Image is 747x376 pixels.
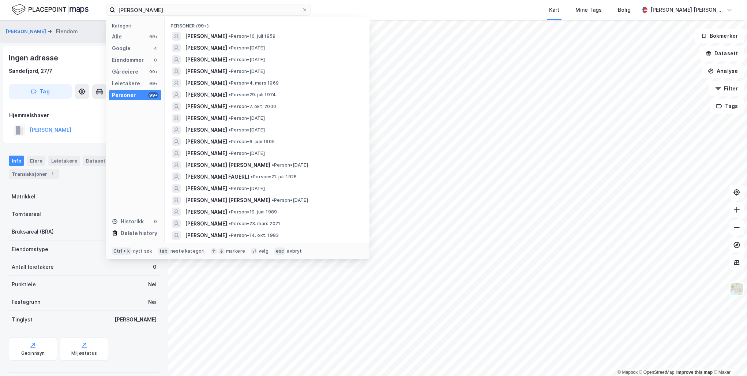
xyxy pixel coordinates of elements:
div: Bruksareal (BRA) [12,227,54,236]
div: [PERSON_NAME] [PERSON_NAME] [650,5,724,14]
div: Transaksjoner [9,169,59,179]
span: Person • [DATE] [272,162,308,168]
div: Tomteareal [12,210,41,219]
div: Kart [549,5,559,14]
div: Gårdeiere [112,67,138,76]
div: Nei [148,280,157,289]
span: [PERSON_NAME] [185,55,227,64]
span: Person • [DATE] [272,197,308,203]
span: [PERSON_NAME] [185,231,227,240]
div: 99+ [148,81,158,86]
span: [PERSON_NAME] [185,67,227,76]
button: Tags [710,99,744,113]
span: [PERSON_NAME] [185,137,227,146]
div: Eiendommer [112,56,144,64]
span: • [229,68,231,74]
span: [PERSON_NAME] [185,149,227,158]
div: Hjemmelshaver [9,111,159,120]
span: • [229,57,231,62]
span: [PERSON_NAME] [PERSON_NAME] [185,161,270,170]
span: • [229,139,231,144]
div: avbryt [287,248,302,254]
span: [PERSON_NAME] [PERSON_NAME] [185,196,270,205]
div: Punktleie [12,280,36,289]
div: Antall leietakere [12,263,54,271]
div: velg [259,248,269,254]
div: Leietakere [48,156,80,166]
div: Datasett [83,156,110,166]
span: • [229,115,231,121]
div: Miljøstatus [71,350,97,356]
span: [PERSON_NAME] [185,219,227,228]
div: 4 [153,45,158,51]
span: Person • 10. juli 1959 [229,33,275,39]
div: Tinglyst [12,315,33,324]
span: Person • [DATE] [229,127,265,133]
input: Søk på adresse, matrikkel, gårdeiere, leietakere eller personer [115,4,302,15]
div: Alle [112,32,122,41]
span: Person • 23. mars 2021 [229,221,280,227]
div: Nei [148,298,157,306]
span: Person • 7. okt. 2000 [229,104,276,109]
span: • [229,80,231,86]
span: [PERSON_NAME] [185,44,227,52]
span: [PERSON_NAME] [185,90,227,99]
div: 0 [153,263,157,271]
div: 0 [153,219,158,224]
span: Person • [DATE] [229,186,265,191]
div: 99+ [148,34,158,40]
span: • [229,209,231,215]
button: Bokmerker [695,29,744,43]
img: logo.f888ab2527a4732fd821a326f86c7f29.svg [12,3,89,16]
div: Personer [112,91,136,100]
div: Mine Tags [575,5,602,14]
div: Kontrollprogram for chat [710,341,747,376]
span: Person • 4. mars 1969 [229,80,279,86]
span: • [229,92,231,97]
div: Kategori [112,23,161,29]
span: [PERSON_NAME] [185,208,227,216]
span: Person • [DATE] [229,45,265,51]
div: Sandefjord, 27/7 [9,67,52,75]
button: Tag [9,84,72,99]
div: Google [112,44,131,53]
span: [PERSON_NAME] FAGERLI [185,172,249,181]
span: Person • 19. juni 1989 [229,209,277,215]
div: Eiere [27,156,45,166]
div: Eiendomstype [12,245,48,254]
span: [PERSON_NAME] [185,102,227,111]
span: Person • 29. juli 1974 [229,92,276,98]
span: [PERSON_NAME] [185,184,227,193]
span: • [229,221,231,226]
span: Person • 14. okt. 1983 [229,232,279,238]
iframe: Chat Widget [710,341,747,376]
div: Eiendom [56,27,78,36]
button: Filter [709,81,744,96]
div: nytt søk [133,248,153,254]
div: Festegrunn [12,298,40,306]
div: Info [9,156,24,166]
div: Historikk [112,217,144,226]
span: • [229,33,231,39]
span: Person • 6. juni 1995 [229,139,275,145]
span: Person • [DATE] [229,115,265,121]
div: 99+ [148,69,158,75]
div: Ingen adresse [9,52,59,64]
button: Analyse [702,64,744,78]
div: esc [274,247,286,255]
div: Bolig [618,5,631,14]
div: 99+ [148,92,158,98]
span: [PERSON_NAME] [185,114,227,123]
div: Delete history [121,229,157,238]
div: tab [158,247,169,255]
img: Z [730,282,744,296]
div: neste kategori [170,248,205,254]
span: • [229,104,231,109]
span: [PERSON_NAME] [185,79,227,88]
span: Person • 21. juli 1926 [251,174,297,180]
a: Improve this map [676,370,713,375]
span: • [251,174,253,179]
span: Person • [DATE] [229,150,265,156]
span: Person • [DATE] [229,57,265,63]
div: Personer (99+) [165,17,369,30]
